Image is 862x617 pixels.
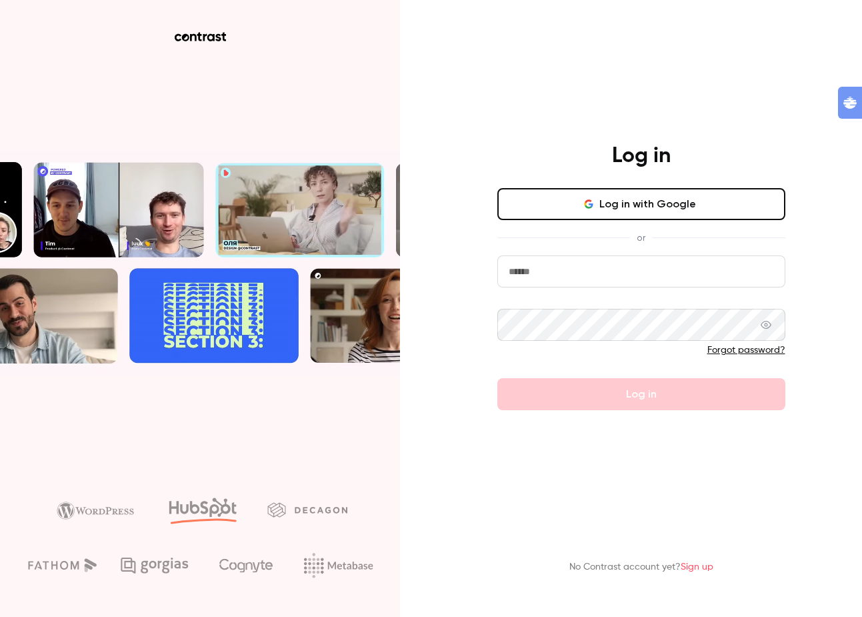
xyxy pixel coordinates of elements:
[707,346,785,355] a: Forgot password?
[630,231,652,245] span: or
[681,562,713,572] a: Sign up
[267,502,347,517] img: decagon
[612,143,671,169] h4: Log in
[497,188,785,220] button: Log in with Google
[569,560,713,574] p: No Contrast account yet?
